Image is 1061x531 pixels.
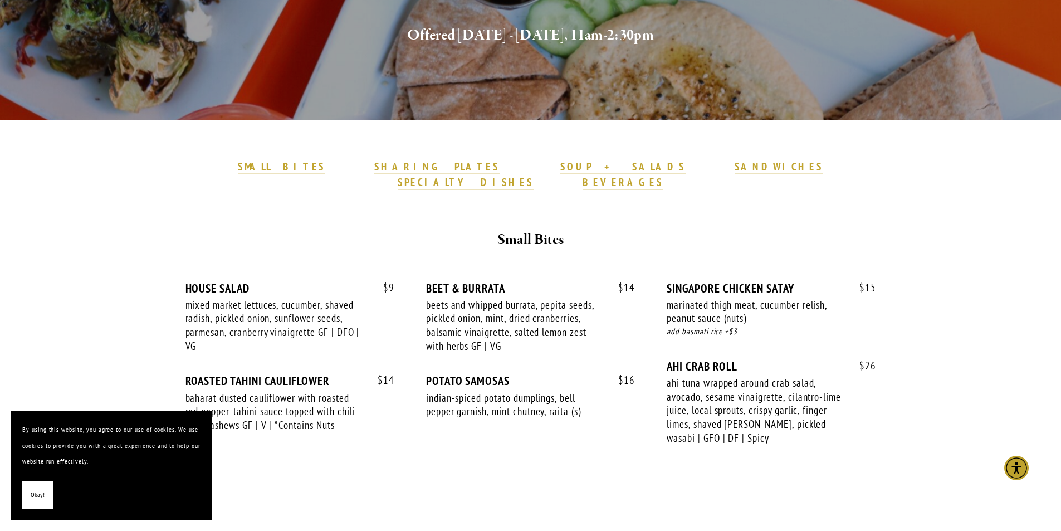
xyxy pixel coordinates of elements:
a: SANDWICHES [735,160,824,174]
span: 14 [366,374,394,387]
section: Cookie banner [11,411,212,520]
span: 14 [607,281,635,294]
span: $ [859,281,865,294]
span: 9 [372,281,394,294]
div: POTATO SAMOSAS [426,374,635,388]
div: beets and whipped burrata, pepita seeds, pickled onion, mint, dried cranberries, balsamic vinaigr... [426,298,603,353]
a: SHARING PLATES [374,160,499,174]
div: ROASTED TAHINI CAULIFLOWER [185,374,394,388]
div: ahi tuna wrapped around crab salad, avocado, sesame vinaigrette, cilantro-lime juice, local sprou... [667,376,844,445]
div: mixed market lettuces, cucumber, shaved radish, pickled onion, sunflower seeds, parmesan, cranber... [185,298,363,353]
div: indian-spiced potato dumplings, bell pepper garnish, mint chutney, raita (s) [426,391,603,418]
span: 15 [848,281,876,294]
div: marinated thigh meat, cucumber relish, peanut sauce (nuts) [667,298,844,325]
span: $ [383,281,389,294]
a: BEVERAGES [583,176,664,190]
h2: Offered [DATE] - [DATE], 11am-2:30pm [206,24,855,47]
div: Accessibility Menu [1004,456,1029,480]
span: Okay! [31,487,45,503]
span: $ [378,373,383,387]
strong: SOUP + SALADS [560,160,685,173]
span: $ [618,281,624,294]
div: SINGAPORE CHICKEN SATAY [667,281,876,295]
a: SOUP + SALADS [560,160,685,174]
div: add basmati rice +$3 [667,325,876,338]
div: AHI CRAB ROLL [667,359,876,373]
strong: SMALL BITES [238,160,325,173]
div: HOUSE SALAD [185,281,394,295]
span: $ [859,359,865,372]
div: baharat dusted cauliflower with roasted red pepper-tahini sauce topped with chili-lime cashews GF... [185,391,363,432]
strong: SANDWICHES [735,160,824,173]
span: $ [618,373,624,387]
strong: Small Bites [497,230,564,250]
strong: SHARING PLATES [374,160,499,173]
a: SPECIALTY DISHES [398,176,534,190]
strong: SPECIALTY DISHES [398,176,534,189]
div: BEET & BURRATA [426,281,635,295]
p: By using this website, you agree to our use of cookies. We use cookies to provide you with a grea... [22,422,201,470]
strong: BEVERAGES [583,176,664,189]
a: SMALL BITES [238,160,325,174]
span: 26 [848,359,876,372]
span: 16 [607,374,635,387]
button: Okay! [22,481,53,509]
